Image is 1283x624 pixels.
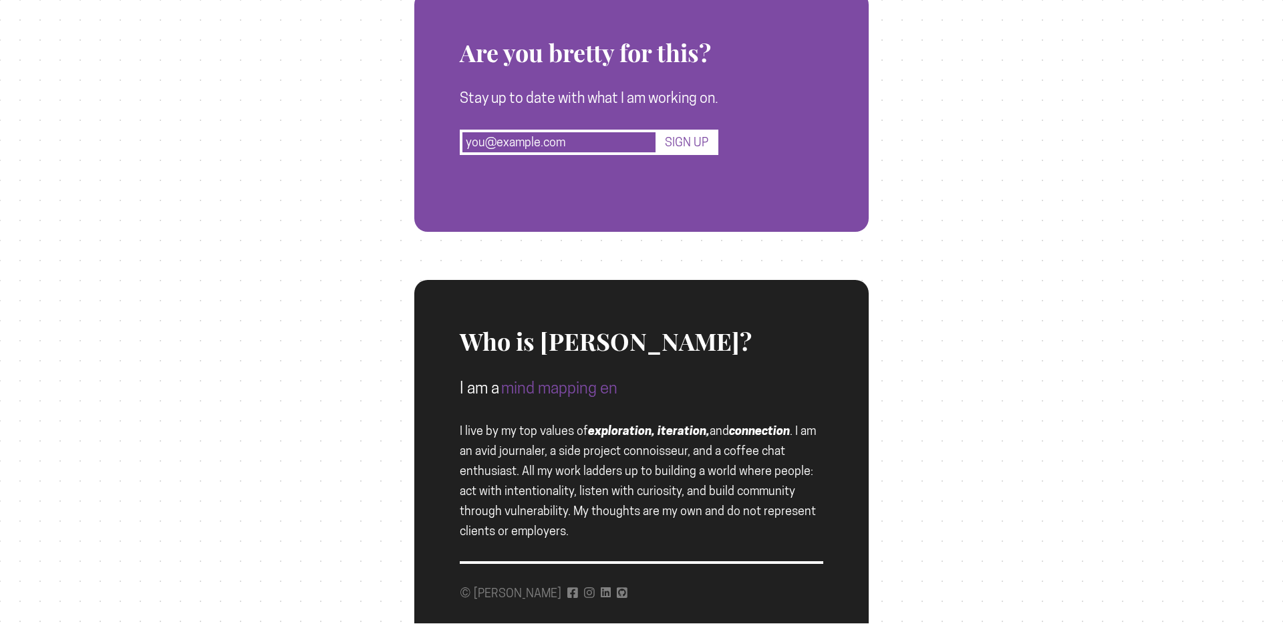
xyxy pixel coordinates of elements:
button: SIGN UP [658,130,718,155]
p: Stay up to date with what I am working on. [460,86,718,110]
span: I live by my top values of and . I am an avid journaler, a side project connoisseur, and a coffee... [460,424,816,538]
h1: Who is [PERSON_NAME]? [460,280,823,355]
b: connection [729,424,790,438]
span: mind mapping en [501,378,617,398]
b: exploration, iteration, [588,424,710,438]
p: © [PERSON_NAME] [460,583,561,603]
p: I am a [460,375,823,402]
input: you@example.com [460,130,658,155]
